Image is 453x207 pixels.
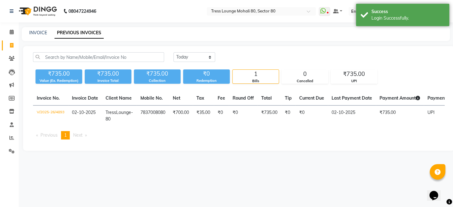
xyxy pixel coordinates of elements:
[380,95,420,101] span: Payment Amount
[233,70,279,78] div: 1
[261,95,272,101] span: Total
[233,78,279,84] div: Bills
[54,27,104,39] a: PREVIOUS INVOICES
[106,95,132,101] span: Client Name
[281,106,295,126] td: ₹0
[427,110,435,115] span: UPI
[106,110,133,122] span: Lounge-80
[427,182,447,201] iframe: chat widget
[16,2,59,20] img: logo
[282,78,328,84] div: Cancelled
[371,15,445,21] div: Login Successfully.
[233,95,254,101] span: Round Off
[218,95,225,101] span: Fee
[196,95,204,101] span: Tax
[35,69,82,78] div: ₹735.00
[285,95,292,101] span: Tip
[72,95,98,101] span: Invoice Date
[295,106,328,126] td: ₹0
[33,131,445,139] nav: Pagination
[173,95,180,101] span: Net
[64,132,67,138] span: 1
[134,78,181,83] div: Collection
[257,106,281,126] td: ₹735.00
[33,106,68,126] td: V/2025-26/4893
[183,69,230,78] div: ₹0
[35,78,82,83] div: Value (Ex. Redemption)
[282,70,328,78] div: 0
[106,110,116,115] span: Tress
[29,30,47,35] a: INVOICE
[72,110,96,115] span: 02-10-2025
[214,106,229,126] td: ₹0
[328,106,376,126] td: 02-10-2025
[137,106,169,126] td: 7837008080
[68,2,96,20] b: 08047224946
[332,95,372,101] span: Last Payment Date
[85,78,131,83] div: Invoice Total
[183,78,230,83] div: Redemption
[229,106,257,126] td: ₹0
[73,132,83,138] span: Next
[169,106,193,126] td: ₹700.00
[299,95,324,101] span: Current Due
[371,8,445,15] div: Success
[37,95,60,101] span: Invoice No.
[193,106,214,126] td: ₹35.00
[331,70,377,78] div: ₹735.00
[85,69,131,78] div: ₹735.00
[376,106,424,126] td: ₹735.00
[40,132,58,138] span: Previous
[134,69,181,78] div: ₹735.00
[140,95,163,101] span: Mobile No.
[331,78,377,84] div: UPI
[33,52,164,62] input: Search by Name/Mobile/Email/Invoice No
